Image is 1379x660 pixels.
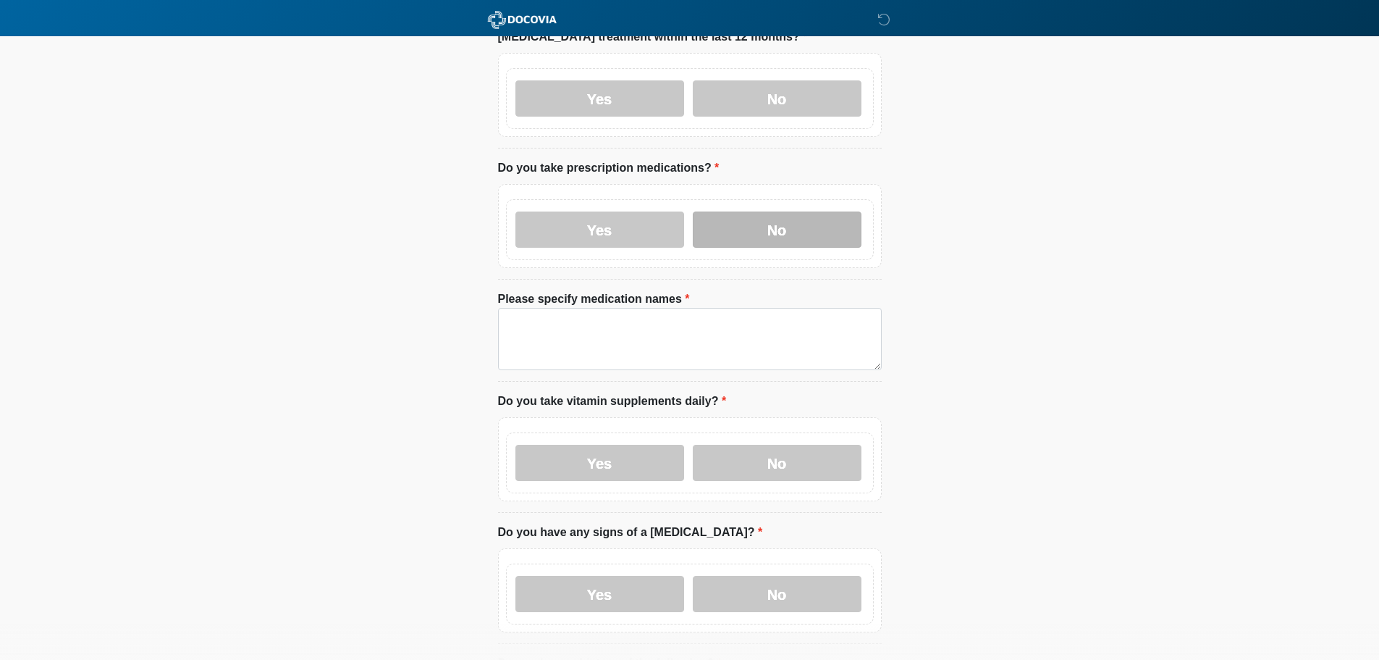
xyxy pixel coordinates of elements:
[693,80,861,117] label: No
[498,291,690,308] label: Please specify medication names
[515,80,684,117] label: Yes
[515,212,684,248] label: Yes
[515,445,684,481] label: Yes
[693,445,861,481] label: No
[515,576,684,612] label: Yes
[693,212,861,248] label: No
[498,159,720,177] label: Do you take prescription medications?
[484,11,561,29] img: ABC Med Spa- GFEase Logo
[498,524,763,541] label: Do you have any signs of a [MEDICAL_DATA]?
[693,576,861,612] label: No
[498,393,727,410] label: Do you take vitamin supplements daily?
